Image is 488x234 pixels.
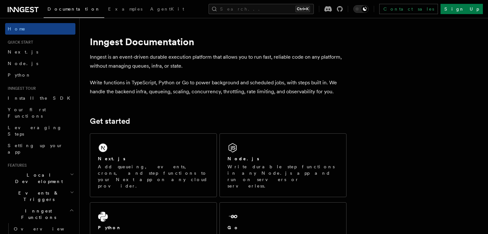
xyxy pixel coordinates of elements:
[8,26,26,32] span: Home
[98,163,209,189] p: Add queueing, events, crons, and step functions to your Next app on any cloud provider.
[5,205,75,223] button: Inngest Functions
[441,4,483,14] a: Sign Up
[5,190,70,203] span: Events & Triggers
[98,224,122,231] h2: Python
[227,163,338,189] p: Write durable step functions in any Node.js app and run on servers or serverless.
[5,92,75,104] a: Install the SDK
[295,6,310,12] kbd: Ctrl+K
[8,96,74,101] span: Install the SDK
[5,208,69,221] span: Inngest Functions
[5,58,75,69] a: Node.js
[5,140,75,158] a: Setting up your app
[44,2,104,18] a: Documentation
[5,86,36,91] span: Inngest tour
[8,49,38,54] span: Next.js
[353,5,369,13] button: Toggle dark mode
[379,4,438,14] a: Contact sales
[8,107,46,119] span: Your first Functions
[209,4,314,14] button: Search...Ctrl+K
[5,163,27,168] span: Features
[5,23,75,35] a: Home
[47,6,100,12] span: Documentation
[5,187,75,205] button: Events & Triggers
[227,224,239,231] h2: Go
[227,155,259,162] h2: Node.js
[5,69,75,81] a: Python
[90,78,347,96] p: Write functions in TypeScript, Python or Go to power background and scheduled jobs, with steps bu...
[98,155,125,162] h2: Next.js
[8,125,62,137] span: Leveraging Steps
[90,53,347,71] p: Inngest is an event-driven durable execution platform that allows you to run fast, reliable code ...
[219,133,347,197] a: Node.jsWrite durable step functions in any Node.js app and run on servers or serverless.
[8,143,63,155] span: Setting up your app
[5,172,70,185] span: Local Development
[8,72,31,78] span: Python
[5,169,75,187] button: Local Development
[90,36,347,47] h1: Inngest Documentation
[90,133,217,197] a: Next.jsAdd queueing, events, crons, and step functions to your Next app on any cloud provider.
[146,2,188,17] a: AgentKit
[5,46,75,58] a: Next.js
[150,6,184,12] span: AgentKit
[14,226,80,231] span: Overview
[90,117,130,126] a: Get started
[104,2,146,17] a: Examples
[8,61,38,66] span: Node.js
[5,40,33,45] span: Quick start
[108,6,142,12] span: Examples
[5,104,75,122] a: Your first Functions
[5,122,75,140] a: Leveraging Steps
